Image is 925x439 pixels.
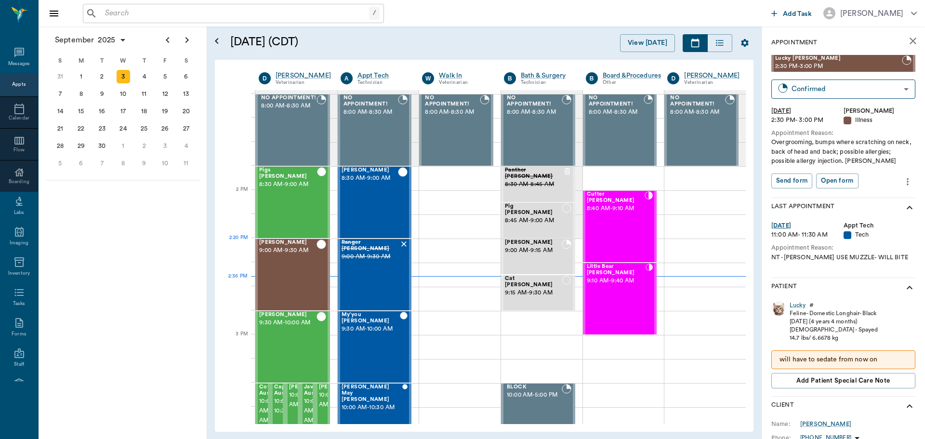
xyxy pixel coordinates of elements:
a: [PERSON_NAME] [276,71,331,80]
div: 11:00 AM - 11:30 AM [771,230,844,239]
div: Other [603,79,661,87]
span: Cutter [PERSON_NAME] [587,191,645,204]
div: Friday, September 5, 2025 [159,70,172,83]
span: 8:30 AM - 9:00 AM [259,180,317,189]
span: 9:00 AM - 9:30 AM [259,246,317,255]
span: 8:30 AM - 8:45 AM [505,180,563,189]
a: [PERSON_NAME] [800,420,851,428]
div: Wednesday, October 1, 2025 [117,139,130,153]
span: 9:00 AM - 9:30 AM [342,252,400,262]
div: Illness [844,116,916,125]
div: Veterinarian [439,79,489,87]
div: Forms [12,331,26,338]
div: Tuesday, September 30, 2025 [95,139,109,153]
div: Saturday, September 20, 2025 [179,105,193,118]
div: Friday, September 26, 2025 [159,122,172,135]
a: Board &Procedures [603,71,661,80]
button: Add patient Special Care Note [771,373,915,388]
span: NO APPOINTMENT! [670,95,725,107]
div: Inventory [8,270,30,277]
div: CHECKED_OUT, 9:00 AM - 9:30 AM [255,239,330,311]
div: Monday, September 8, 2025 [74,87,88,101]
p: Patient [771,282,797,293]
div: Veterinarian [276,79,331,87]
div: S [175,53,197,68]
div: A [341,72,353,84]
span: Pigs [PERSON_NAME] [259,167,317,180]
div: F [155,53,176,68]
div: B [586,72,598,84]
p: Client [771,400,794,412]
div: M [71,53,92,68]
button: Add Task [767,4,816,22]
span: [PERSON_NAME] [289,384,337,390]
button: more [900,173,915,190]
span: 9:30 AM - 10:00 AM [259,318,317,328]
div: Friday, September 19, 2025 [159,105,172,118]
button: close [903,31,923,51]
a: Bath & Surgery [521,71,571,80]
svg: show more [904,202,915,213]
span: Ranger [PERSON_NAME] [342,239,400,252]
p: Last Appointment [771,202,834,213]
div: Monday, September 15, 2025 [74,105,88,118]
div: Thursday, October 9, 2025 [137,157,151,170]
div: [DATE] [771,106,844,116]
div: 3 PM [223,329,248,353]
div: Overgrooming, bumps where scratching on neck, back of head and back; possible allergies; possible... [771,138,915,166]
span: BLOCK [507,384,562,390]
div: B [504,72,516,84]
span: NO APPOINTMENT! [507,95,562,107]
div: BOOKED, 8:00 AM - 8:30 AM [664,94,739,166]
span: Pig [PERSON_NAME] [505,203,562,216]
span: 8:00 AM - 8:30 AM [425,107,480,117]
div: Friday, October 10, 2025 [159,157,172,170]
span: 10:00 AM - 10:30 AM [342,403,403,412]
div: BOOKED, 8:00 AM - 8:30 AM [419,94,493,166]
div: W [422,72,434,84]
div: Tuesday, September 9, 2025 [95,87,109,101]
a: [PERSON_NAME] [684,71,740,80]
span: 8:00 AM - 8:30 AM [507,107,562,117]
div: D [259,72,271,84]
div: Thursday, September 18, 2025 [137,105,151,118]
div: Sunday, September 21, 2025 [53,122,67,135]
a: Appt Tech [357,71,408,80]
div: Sunday, October 5, 2025 [53,157,67,170]
span: [PERSON_NAME] [319,384,367,390]
div: CHECKED_OUT, 8:30 AM - 9:00 AM [338,166,412,239]
div: Labs [14,209,24,216]
div: Lucky [790,301,806,309]
div: Technician [357,79,408,87]
div: Wednesday, September 10, 2025 [117,87,130,101]
div: Confirmed [792,83,900,94]
div: CHECKED_IN, 8:40 AM - 9:10 AM [583,190,657,263]
div: Feline - Domestic Longhair - Black [790,309,878,318]
img: Profile Image [771,301,786,316]
span: NO APPOINTMENT! [425,95,480,107]
p: will have to sedate from now on [780,355,907,365]
p: Appointment [771,38,817,47]
span: 10:00 AM - 10:30 AM [259,397,285,426]
div: [DEMOGRAPHIC_DATA] - Spayed [790,326,878,334]
div: NOT_CONFIRMED, 8:45 AM - 9:00 AM [501,202,575,239]
div: Thursday, September 25, 2025 [137,122,151,135]
div: Sunday, September 7, 2025 [53,87,67,101]
span: [PERSON_NAME] [259,239,317,246]
div: NOT_CONFIRMED, 9:15 AM - 9:30 AM [501,275,575,311]
div: [PERSON_NAME] [844,106,916,116]
div: Tasks [13,300,25,307]
div: Staff [14,361,24,368]
div: Friday, September 12, 2025 [159,87,172,101]
div: W [113,53,134,68]
span: 10:00 AM - 5:00 PM [507,390,562,400]
div: Wednesday, October 8, 2025 [117,157,130,170]
div: [DATE] (4 years 4 months) [790,318,878,326]
div: Tech [844,230,916,239]
span: [PERSON_NAME] [505,239,562,246]
span: 10:00 AM - 10:30 AM [274,397,307,416]
span: 2025 [96,33,117,47]
span: 10:00 AM - 10:30 AM [304,397,330,426]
